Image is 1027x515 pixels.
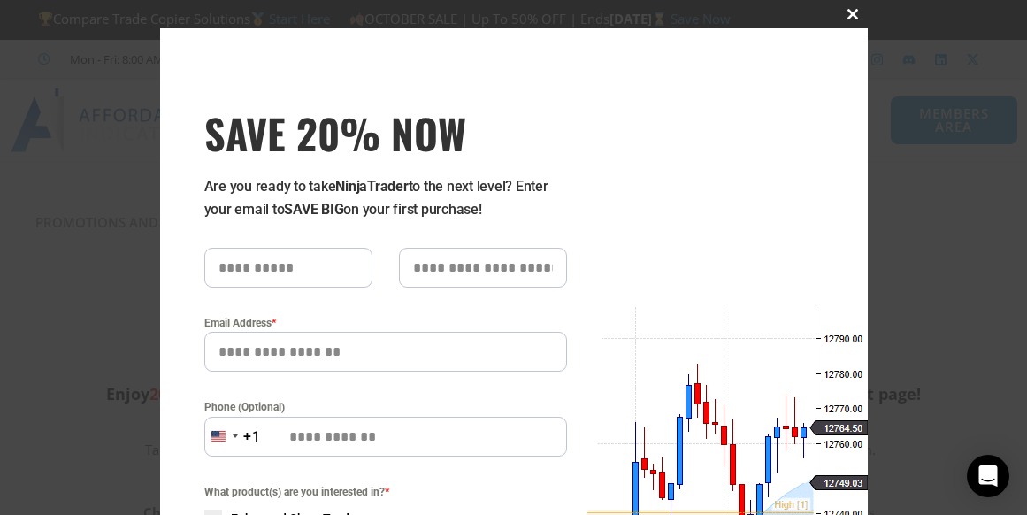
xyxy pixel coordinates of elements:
div: Open Intercom Messenger [967,455,1009,497]
span: What product(s) are you interested in? [204,483,567,501]
strong: NinjaTrader [335,178,408,195]
h3: SAVE 20% NOW [204,108,567,158]
button: Selected country [204,417,261,457]
label: Email Address [204,314,567,332]
label: Phone (Optional) [204,398,567,416]
div: +1 [243,426,261,449]
strong: SAVE BIG [284,201,343,218]
p: Are you ready to take to the next level? Enter your email to on your first purchase! [204,175,567,221]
